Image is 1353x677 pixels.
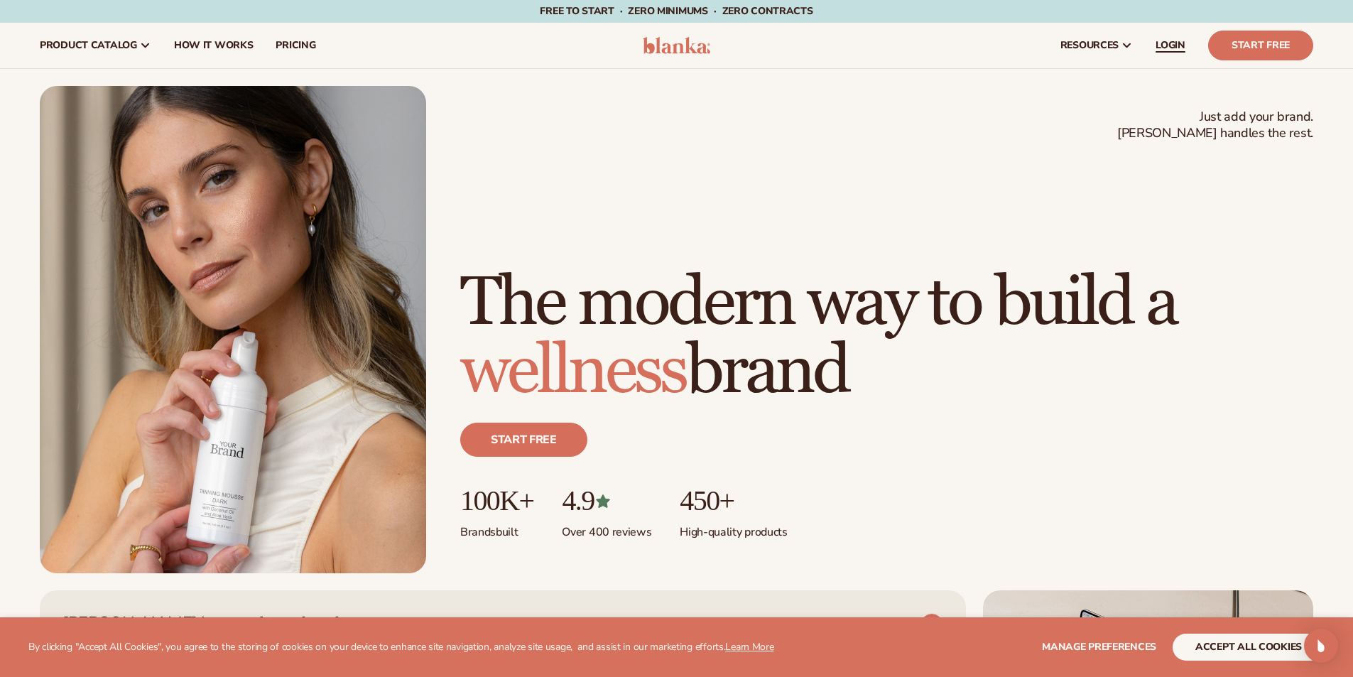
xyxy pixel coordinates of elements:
a: VIEW PRODUCTS [819,613,943,636]
button: accept all cookies [1173,634,1325,661]
p: Brands built [460,516,533,540]
h1: The modern way to build a brand [460,269,1313,406]
a: Learn More [725,640,773,654]
a: Start Free [1208,31,1313,60]
span: pricing [276,40,315,51]
p: Over 400 reviews [562,516,651,540]
p: High-quality products [680,516,787,540]
a: pricing [264,23,327,68]
button: Manage preferences [1042,634,1156,661]
p: 450+ [680,485,787,516]
p: 4.9 [562,485,651,516]
span: resources [1060,40,1119,51]
span: Free to start · ZERO minimums · ZERO contracts [540,4,813,18]
a: How It Works [163,23,265,68]
img: Female holding tanning mousse. [40,86,426,573]
a: Start free [460,423,587,457]
span: LOGIN [1156,40,1185,51]
p: By clicking "Accept All Cookies", you agree to the storing of cookies on your device to enhance s... [28,641,774,654]
div: Open Intercom Messenger [1304,629,1338,663]
img: logo [643,37,710,54]
span: Just add your brand. [PERSON_NAME] handles the rest. [1117,109,1313,142]
a: resources [1049,23,1144,68]
span: wellness [460,330,686,413]
span: How It Works [174,40,254,51]
a: LOGIN [1144,23,1197,68]
span: Manage preferences [1042,640,1156,654]
p: 100K+ [460,485,533,516]
span: product catalog [40,40,137,51]
a: product catalog [28,23,163,68]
